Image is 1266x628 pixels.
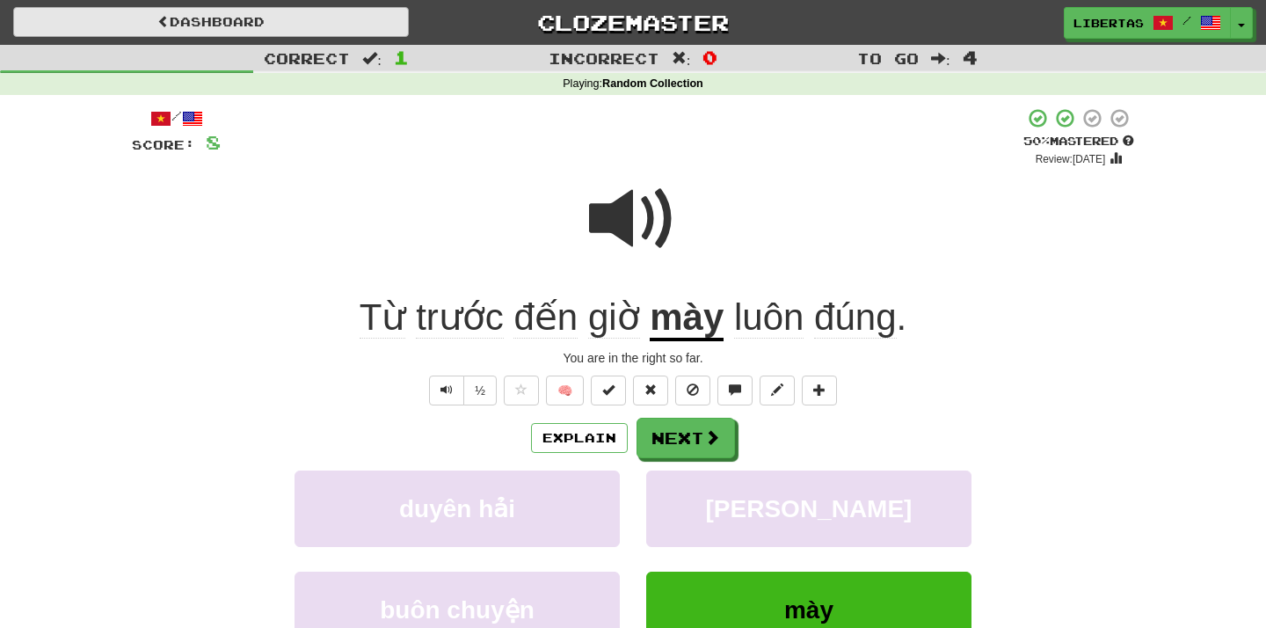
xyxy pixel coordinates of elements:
[650,296,724,341] u: mày
[1182,14,1191,26] span: /
[1036,153,1106,165] small: Review: [DATE]
[602,77,703,90] strong: Random Collection
[13,7,409,37] a: Dashboard
[931,51,950,66] span: :
[675,376,710,405] button: Ignore sentence (alt+i)
[435,7,831,38] a: Clozemaster
[132,107,221,129] div: /
[802,376,837,405] button: Add to collection (alt+a)
[426,376,497,405] div: Text-to-speech controls
[706,495,913,522] span: [PERSON_NAME]
[1023,134,1050,148] span: 50 %
[717,376,753,405] button: Discuss sentence (alt+u)
[1064,7,1231,39] a: Libertas /
[814,296,896,339] span: đúng
[531,423,628,453] button: Explain
[724,296,906,339] span: .
[1023,134,1134,150] div: Mastered
[591,376,626,405] button: Set this sentence to 100% Mastered (alt+m)
[734,296,804,339] span: luôn
[857,49,919,67] span: To go
[132,349,1134,367] div: You are in the right so far.
[295,471,620,547] button: duyên hải
[429,376,464,405] button: Play sentence audio (ctl+space)
[633,376,668,405] button: Reset to 0% Mastered (alt+r)
[760,376,795,405] button: Edit sentence (alt+d)
[672,51,691,66] span: :
[963,47,978,68] span: 4
[264,49,350,67] span: Correct
[380,596,535,624] span: buôn chuyện
[394,47,409,68] span: 1
[399,495,515,522] span: duyên hải
[416,296,504,339] span: trước
[646,471,971,547] button: [PERSON_NAME]
[360,296,406,339] span: Từ
[504,376,539,405] button: Favorite sentence (alt+f)
[513,296,578,339] span: đến
[637,418,735,458] button: Next
[1073,15,1144,31] span: Libertas
[206,131,221,153] span: 8
[463,376,497,405] button: ½
[588,296,640,339] span: giờ
[132,137,195,152] span: Score:
[702,47,717,68] span: 0
[546,376,584,405] button: 🧠
[549,49,659,67] span: Incorrect
[784,596,833,624] span: mày
[362,51,382,66] span: :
